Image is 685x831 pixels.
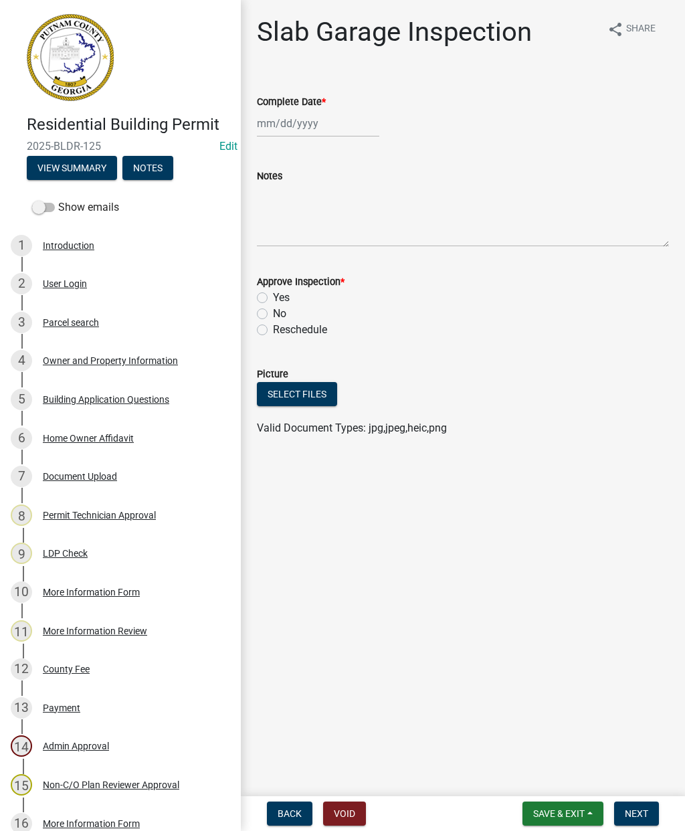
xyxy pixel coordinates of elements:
span: Valid Document Types: jpg,jpeg,heic,png [257,422,447,434]
div: More Information Form [43,819,140,828]
div: 1 [11,235,32,256]
button: Select files [257,382,337,406]
i: share [607,21,623,37]
button: Back [267,802,312,826]
div: 3 [11,312,32,333]
img: Putnam County, Georgia [27,14,114,101]
div: 14 [11,735,32,757]
label: Notes [257,172,282,181]
span: 2025-BLDR-125 [27,140,214,153]
div: User Login [43,279,87,288]
div: Parcel search [43,318,99,327]
label: Picture [257,370,288,379]
button: Notes [122,156,173,180]
div: Home Owner Affidavit [43,434,134,443]
wm-modal-confirm: Edit Application Number [219,140,237,153]
h4: Residential Building Permit [27,115,230,134]
div: 2 [11,273,32,294]
label: Complete Date [257,98,326,107]
wm-modal-confirm: Summary [27,163,117,174]
input: mm/dd/yyyy [257,110,379,137]
label: No [273,306,286,322]
div: 5 [11,389,32,410]
div: Building Application Questions [43,395,169,404]
div: LDP Check [43,549,88,558]
button: Void [323,802,366,826]
button: shareShare [597,16,666,42]
div: Payment [43,703,80,713]
span: Share [626,21,656,37]
div: More Information Form [43,587,140,597]
div: 12 [11,658,32,680]
button: View Summary [27,156,117,180]
div: Admin Approval [43,741,109,751]
a: Edit [219,140,237,153]
div: 9 [11,543,32,564]
div: More Information Review [43,626,147,636]
div: 11 [11,620,32,642]
label: Reschedule [273,322,327,338]
label: Show emails [32,199,119,215]
span: Next [625,808,648,819]
span: Save & Exit [533,808,585,819]
div: 6 [11,428,32,449]
div: Introduction [43,241,94,250]
h1: Slab Garage Inspection [257,16,532,48]
div: County Fee [43,664,90,674]
div: 4 [11,350,32,371]
div: Permit Technician Approval [43,511,156,520]
label: Approve Inspection [257,278,345,287]
div: Document Upload [43,472,117,481]
button: Next [614,802,659,826]
div: 8 [11,504,32,526]
button: Save & Exit [522,802,603,826]
span: Back [278,808,302,819]
div: 7 [11,466,32,487]
div: 13 [11,697,32,719]
div: Owner and Property Information [43,356,178,365]
div: Non-C/O Plan Reviewer Approval [43,780,179,790]
div: 15 [11,774,32,796]
wm-modal-confirm: Notes [122,163,173,174]
div: 10 [11,581,32,603]
label: Yes [273,290,290,306]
